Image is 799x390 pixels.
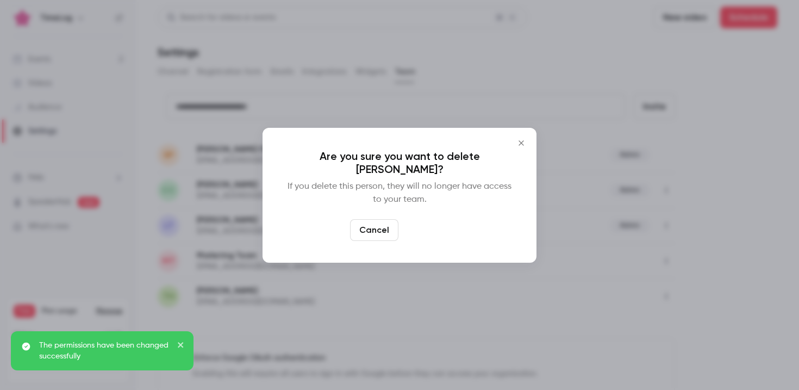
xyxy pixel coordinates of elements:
button: Cancel [350,219,398,241]
button: close [177,340,185,353]
p: If you delete this person, they will no longer have access to your team. [284,180,515,206]
button: Delete [403,219,450,241]
p: Are you sure you want to delete [PERSON_NAME]? [284,150,515,176]
p: The permissions have been changed successfully [39,340,170,362]
button: Close [510,132,532,154]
